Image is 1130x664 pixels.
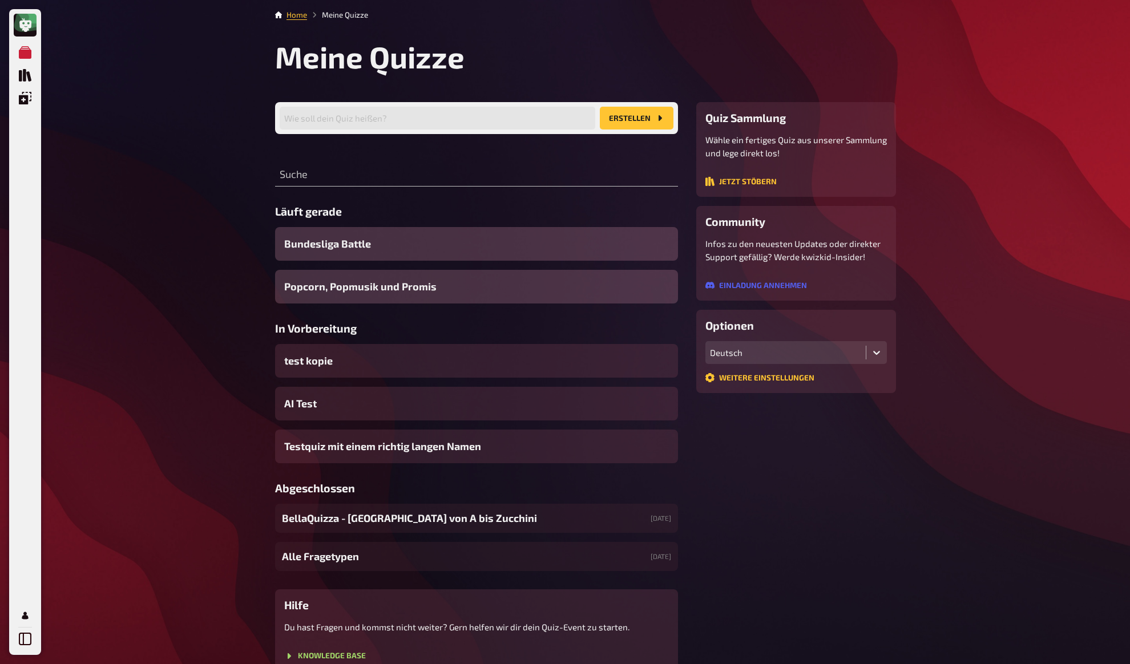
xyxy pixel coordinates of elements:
[705,281,807,290] button: Einladung annehmen
[275,270,678,303] a: Popcorn, Popmusik und Promis
[275,227,678,261] a: Bundesliga Battle
[705,281,807,291] a: Einladung annehmen
[705,373,814,382] button: Weitere Einstellungen
[705,111,887,124] h3: Quiz Sammlung
[275,504,678,533] a: BellaQuizza - [GEOGRAPHIC_DATA] von A bis Zucchini[DATE]
[14,604,37,627] a: Profil
[284,621,669,634] p: Du hast Fragen und kommst nicht weiter? Gern helfen wir dir dein Quiz-Event zu starten.
[705,374,814,384] a: Weitere Einstellungen
[275,39,896,75] h1: Meine Quizze
[275,344,678,378] a: test kopie
[710,347,861,358] div: Deutsch
[651,552,671,561] small: [DATE]
[284,396,317,411] span: AI Test
[705,319,887,332] h3: Optionen
[282,549,359,564] span: Alle Fragetypen
[284,279,437,294] span: Popcorn, Popmusik und Promis
[14,41,37,64] a: Meine Quizze
[705,177,777,188] a: Jetzt stöbern
[275,205,678,218] h3: Läuft gerade
[275,164,678,187] input: Suche
[284,652,366,662] a: Knowledge Base
[284,651,366,661] button: Knowledge Base
[275,387,678,420] a: AI Test
[14,87,37,110] a: Einblendungen
[651,513,671,523] small: [DATE]
[705,237,887,263] p: Infos zu den neuesten Updates oder direkter Support gefällig? Werde kwizkid-Insider!
[275,322,678,335] h3: In Vorbereitung
[14,64,37,87] a: Quiz Sammlung
[600,107,673,129] button: Erstellen
[284,236,371,252] span: Bundesliga Battle
[705,215,887,228] h3: Community
[286,10,307,19] a: Home
[705,177,777,186] button: Jetzt stöbern
[286,9,307,21] li: Home
[284,353,333,369] span: test kopie
[307,9,368,21] li: Meine Quizze
[275,430,678,463] a: Testquiz mit einem richtig langen Namen
[284,598,669,612] h3: Hilfe
[282,511,537,526] span: BellaQuizza - [GEOGRAPHIC_DATA] von A bis Zucchini
[275,481,678,495] h3: Abgeschlossen
[705,133,887,159] p: Wähle ein fertiges Quiz aus unserer Sammlung und lege direkt los!
[275,542,678,571] a: Alle Fragetypen[DATE]
[280,107,595,129] input: Wie soll dein Quiz heißen?
[284,439,481,454] span: Testquiz mit einem richtig langen Namen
